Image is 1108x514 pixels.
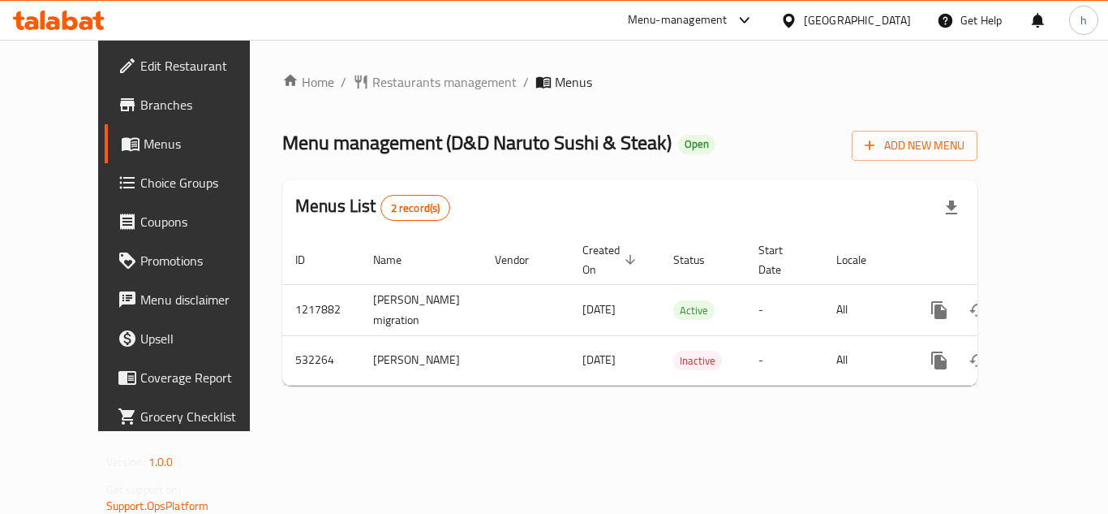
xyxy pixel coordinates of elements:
[140,56,270,76] span: Edit Restaurant
[105,124,283,163] a: Menus
[282,72,977,92] nav: breadcrumb
[582,299,616,320] span: [DATE]
[373,250,423,270] span: Name
[295,194,450,221] h2: Menus List
[140,95,270,114] span: Branches
[140,290,270,309] span: Menu disclaimer
[105,397,283,436] a: Grocery Checklist
[380,195,451,221] div: Total records count
[673,301,715,320] span: Active
[140,173,270,192] span: Choice Groups
[105,358,283,397] a: Coverage Report
[148,451,174,473] span: 1.0.0
[105,46,283,85] a: Edit Restaurant
[282,124,672,161] span: Menu management ( D&D Naruto Sushi & Steak )
[852,131,977,161] button: Add New Menu
[907,235,1089,285] th: Actions
[372,72,517,92] span: Restaurants management
[959,341,998,380] button: Change Status
[282,284,360,335] td: 1217882
[495,250,550,270] span: Vendor
[140,251,270,270] span: Promotions
[106,451,146,473] span: Version:
[282,235,1089,386] table: enhanced table
[865,136,964,156] span: Add New Menu
[140,212,270,231] span: Coupons
[381,201,450,216] span: 2 record(s)
[920,291,959,330] button: more
[282,72,334,92] a: Home
[360,335,482,385] td: [PERSON_NAME]
[105,202,283,241] a: Coupons
[105,241,283,280] a: Promotions
[140,407,270,426] span: Grocery Checklist
[932,188,971,227] div: Export file
[745,335,823,385] td: -
[105,280,283,319] a: Menu disclaimer
[105,319,283,358] a: Upsell
[823,284,907,335] td: All
[836,250,887,270] span: Locale
[144,134,270,153] span: Menus
[673,300,715,320] div: Active
[282,335,360,385] td: 532264
[295,250,326,270] span: ID
[959,291,998,330] button: Change Status
[673,250,726,270] span: Status
[523,72,529,92] li: /
[920,341,959,380] button: more
[745,284,823,335] td: -
[678,137,715,151] span: Open
[804,11,911,29] div: [GEOGRAPHIC_DATA]
[1080,11,1087,29] span: h
[105,85,283,124] a: Branches
[628,11,728,30] div: Menu-management
[353,72,517,92] a: Restaurants management
[582,240,641,279] span: Created On
[140,368,270,387] span: Coverage Report
[360,284,482,335] td: [PERSON_NAME] migration
[673,352,722,370] span: Inactive
[582,349,616,370] span: [DATE]
[140,329,270,348] span: Upsell
[758,240,804,279] span: Start Date
[555,72,592,92] span: Menus
[105,163,283,202] a: Choice Groups
[823,335,907,385] td: All
[678,135,715,154] div: Open
[106,479,181,500] span: Get support on:
[341,72,346,92] li: /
